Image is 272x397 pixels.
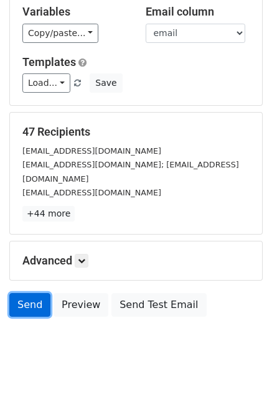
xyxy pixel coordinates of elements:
[90,73,122,93] button: Save
[22,125,250,139] h5: 47 Recipients
[22,5,127,19] h5: Variables
[22,146,161,156] small: [EMAIL_ADDRESS][DOMAIN_NAME]
[22,188,161,197] small: [EMAIL_ADDRESS][DOMAIN_NAME]
[22,254,250,268] h5: Advanced
[22,206,75,222] a: +44 more
[146,5,250,19] h5: Email column
[22,73,70,93] a: Load...
[22,160,239,184] small: [EMAIL_ADDRESS][DOMAIN_NAME]; [EMAIL_ADDRESS][DOMAIN_NAME]
[9,293,50,317] a: Send
[22,24,98,43] a: Copy/paste...
[22,55,76,68] a: Templates
[111,293,206,317] a: Send Test Email
[54,293,108,317] a: Preview
[210,337,272,397] iframe: Chat Widget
